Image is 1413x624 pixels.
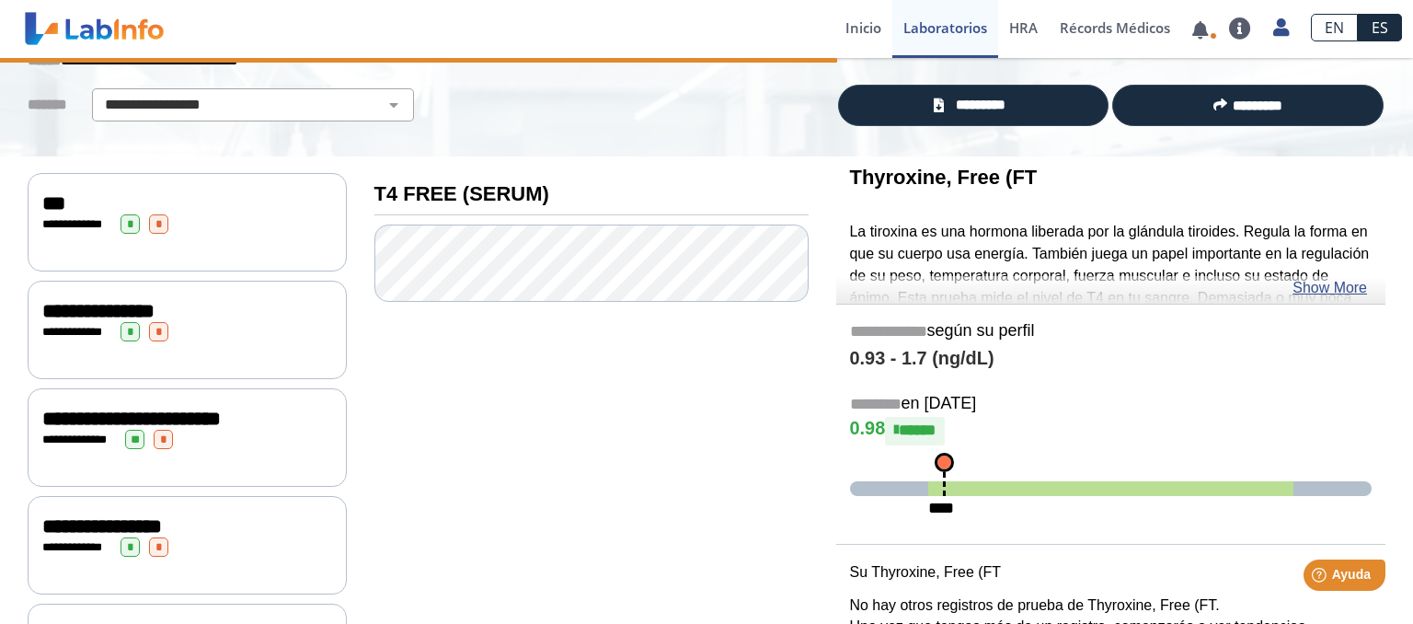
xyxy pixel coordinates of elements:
b: T4 FREE (SERUM) [374,182,549,205]
a: EN [1311,14,1358,41]
a: Show More [1292,277,1367,299]
b: Thyroxine, Free (FT [850,166,1038,189]
span: HRA [1009,18,1038,37]
h4: 0.93 - 1.7 (ng/dL) [850,348,1373,370]
h4: 0.98 [850,417,1373,445]
h5: según su perfil [850,321,1373,342]
p: La tiroxina es una hormona liberada por la glándula tiroides. Regula la forma en que su cuerpo us... [850,221,1373,331]
p: Su Thyroxine, Free (FT [850,561,1373,584]
h5: en [DATE] [850,394,1373,415]
a: ES [1358,14,1402,41]
iframe: Help widget launcher [1249,552,1393,604]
